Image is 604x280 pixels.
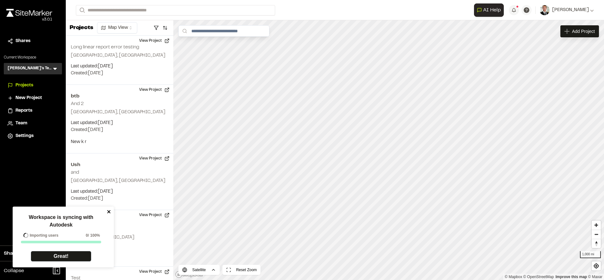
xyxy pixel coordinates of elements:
p: Last updated: [DATE] [71,63,168,70]
h2: And 2 [71,102,84,106]
a: Map feedback [556,275,587,279]
a: Mapbox logo [175,271,203,278]
a: Settings [8,133,58,140]
span: Share Workspace [4,250,46,257]
h2: Ush [71,161,168,169]
a: Shares [8,38,58,45]
span: New Project [15,95,42,102]
p: New k r [71,139,168,146]
button: close [107,209,111,214]
span: Team [15,120,27,127]
a: Great! [31,251,91,262]
p: Last updated: [DATE] [71,188,168,195]
canvas: Map [173,20,604,280]
div: Importing users [21,233,59,238]
a: OpenStreetMap [523,275,554,279]
span: Collapse [4,267,24,275]
span: Add Project [572,28,595,34]
a: Mapbox [505,275,522,279]
h2: and [71,170,79,175]
button: Find my location [592,261,601,271]
button: Open AI Assistant [474,3,504,17]
a: Team [8,120,58,127]
a: Reports [8,107,58,114]
button: View Project [135,267,173,277]
div: 1,000 mi [580,251,601,258]
button: Reset Zoom [222,265,261,275]
p: Projects [70,24,93,32]
p: Current Workspace [4,55,62,60]
a: Projects [8,82,58,89]
p: [GEOGRAPHIC_DATA], [GEOGRAPHIC_DATA] [71,177,168,184]
h2: USH [71,218,168,225]
h3: [PERSON_NAME]'s Test [8,65,52,72]
button: View Project [135,153,173,164]
a: Maxar [588,275,602,279]
button: Zoom in [592,221,601,230]
p: Created: [DATE] [71,127,168,134]
p: Created: [DATE] [71,195,168,202]
p: Last updated: [DATE] [71,120,168,127]
a: New Project [8,95,58,102]
span: 0 / [86,233,89,238]
p: Created: [DATE] [71,70,168,77]
div: Open AI Assistant [474,3,506,17]
p: [GEOGRAPHIC_DATA], [GEOGRAPHIC_DATA] [71,109,168,116]
p: [GEOGRAPHIC_DATA], [GEOGRAPHIC_DATA] [71,52,168,59]
h2: btb [71,92,168,100]
span: 100% [90,233,100,238]
button: Zoom out [592,230,601,239]
h2: Long linear report error testing [71,45,139,49]
button: Satellite [178,265,220,275]
p: Workspace is syncing with Autodesk [17,214,105,229]
button: Reset bearing to north [592,239,601,248]
span: [PERSON_NAME] [552,7,589,14]
span: Projects [15,82,33,89]
span: Settings [15,133,34,140]
button: View Project [135,210,173,220]
p: Last updated: [DATE] [71,245,168,252]
img: rebrand.png [6,9,52,17]
button: View Project [135,36,173,46]
button: View Project [135,85,173,95]
img: User [539,5,550,15]
span: AI Help [483,6,501,14]
p: Created: [DATE] [71,252,168,259]
button: [PERSON_NAME] [539,5,594,15]
span: Shares [15,38,30,45]
p: Ushuaia, [GEOGRAPHIC_DATA] [71,234,168,241]
span: Reports [15,107,32,114]
div: Oh geez...please don't... [6,17,52,22]
button: Search [76,5,87,16]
